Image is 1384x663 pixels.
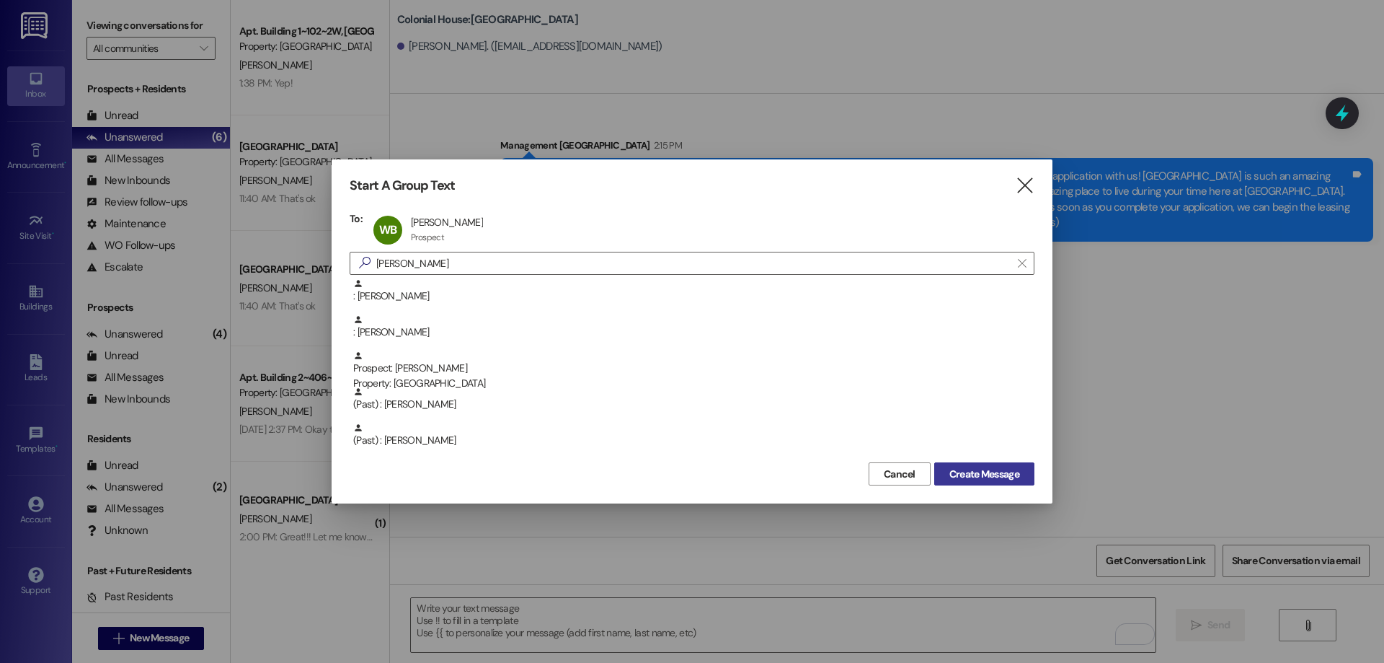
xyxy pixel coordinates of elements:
[376,253,1011,273] input: Search for any contact or apartment
[1015,178,1034,193] i: 
[353,315,1034,340] div: : [PERSON_NAME]
[411,216,483,229] div: [PERSON_NAME]
[869,462,931,486] button: Cancel
[884,467,915,482] span: Cancel
[350,177,455,194] h3: Start A Group Text
[350,212,363,225] h3: To:
[350,315,1034,351] div: : [PERSON_NAME]
[350,387,1034,423] div: (Past) : [PERSON_NAME]
[411,232,444,243] div: Prospect
[353,278,1034,304] div: : [PERSON_NAME]
[353,376,1034,391] div: Property: [GEOGRAPHIC_DATA]
[1018,258,1026,269] i: 
[353,387,1034,412] div: (Past) : [PERSON_NAME]
[353,351,1034,392] div: Prospect: [PERSON_NAME]
[353,255,376,271] i: 
[949,467,1019,482] span: Create Message
[379,222,396,237] span: WB
[350,278,1034,315] div: : [PERSON_NAME]
[350,351,1034,387] div: Prospect: [PERSON_NAME]Property: [GEOGRAPHIC_DATA]
[350,423,1034,459] div: (Past) : [PERSON_NAME]
[353,423,1034,448] div: (Past) : [PERSON_NAME]
[934,462,1034,486] button: Create Message
[1011,253,1034,274] button: Clear text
